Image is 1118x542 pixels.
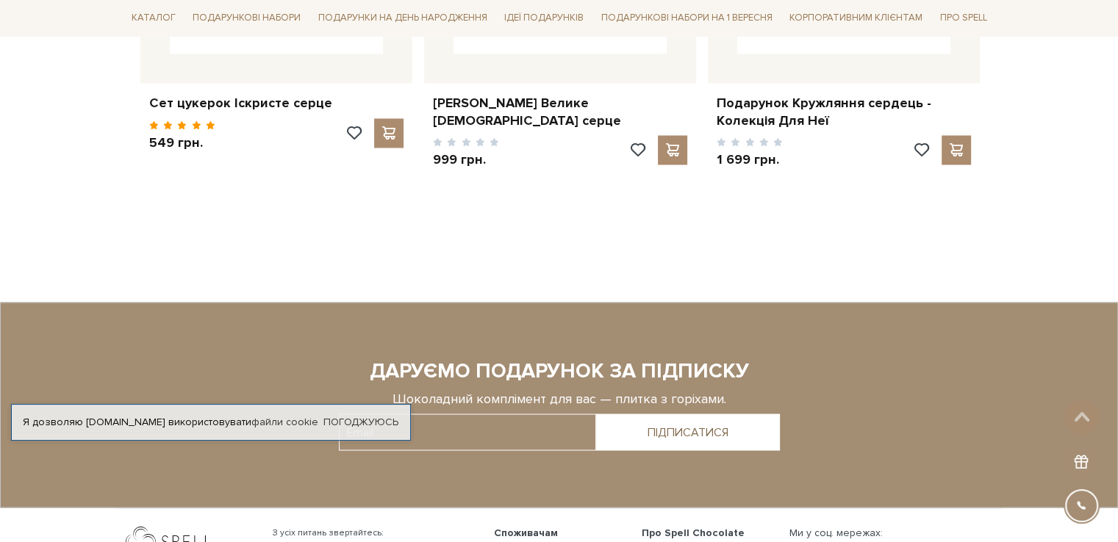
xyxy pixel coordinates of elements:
a: Подарунок Кружляння сердець - Колекція Для Неї [717,95,971,129]
a: Подарункові набори на 1 Вересня [595,6,778,31]
p: 1 699 грн. [717,151,784,168]
div: Я дозволяю [DOMAIN_NAME] використовувати [12,416,410,429]
p: 999 грн. [433,151,500,168]
a: Каталог [126,7,182,30]
span: Споживачам [494,526,558,538]
a: Сет цукерок Іскристе серце [149,95,404,112]
p: 549 грн. [149,134,216,151]
span: Про Spell Chocolate [642,526,745,538]
a: Подарункові набори [187,7,307,30]
a: Про Spell [934,7,993,30]
span: З усіх питань звертайтесь: [273,526,476,539]
a: Ідеї подарунків [498,7,590,30]
a: файли cookie [251,416,318,428]
a: [PERSON_NAME] Велике [DEMOGRAPHIC_DATA] серце [433,95,687,129]
div: Ми у соц. мережах: [789,526,892,539]
a: Корпоративним клієнтам [784,6,928,31]
a: Погоджуюсь [323,416,398,429]
a: Подарунки на День народження [312,7,493,30]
